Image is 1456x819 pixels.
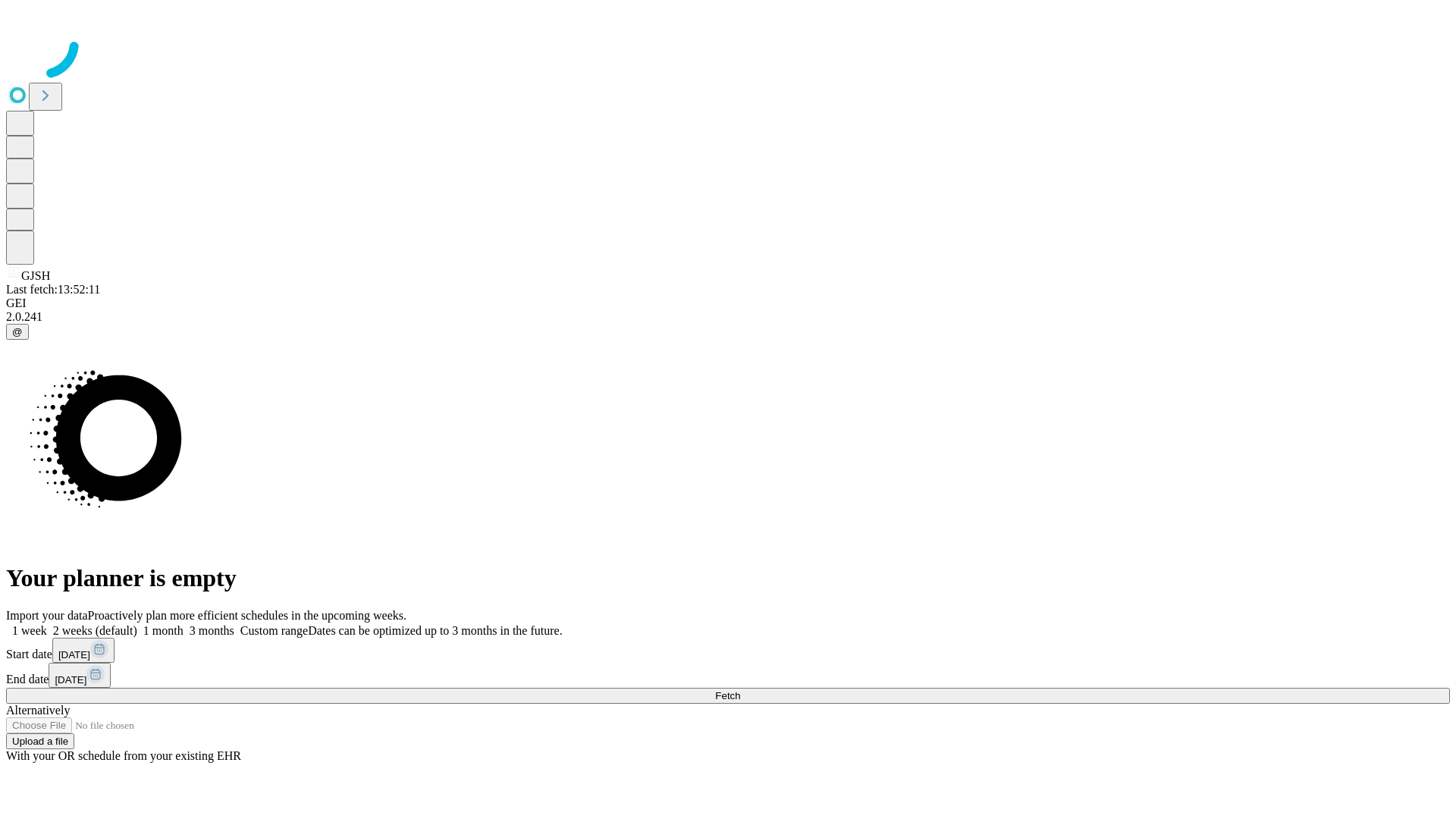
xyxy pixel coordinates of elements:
[240,624,308,637] span: Custom range
[6,283,100,296] span: Last fetch: 13:52:11
[6,733,74,749] button: Upload a file
[308,624,562,637] span: Dates can be optimized up to 3 months in the future.
[6,564,1450,592] h1: Your planner is empty
[49,663,111,688] button: [DATE]
[143,624,184,637] span: 1 month
[58,649,90,661] span: [DATE]
[12,624,47,637] span: 1 week
[6,638,1450,663] div: Start date
[55,674,86,686] span: [DATE]
[12,326,23,337] span: @
[6,297,1450,310] div: GEI
[190,624,234,637] span: 3 months
[6,663,1450,688] div: End date
[6,688,1450,704] button: Fetch
[21,269,50,282] span: GJSH
[6,310,1450,324] div: 2.0.241
[6,609,88,622] span: Import your data
[715,690,740,701] span: Fetch
[6,324,29,340] button: @
[52,638,115,663] button: [DATE]
[88,609,406,622] span: Proactively plan more efficient schedules in the upcoming weeks.
[6,749,241,762] span: With your OR schedule from your existing EHR
[6,704,70,717] span: Alternatively
[53,624,137,637] span: 2 weeks (default)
